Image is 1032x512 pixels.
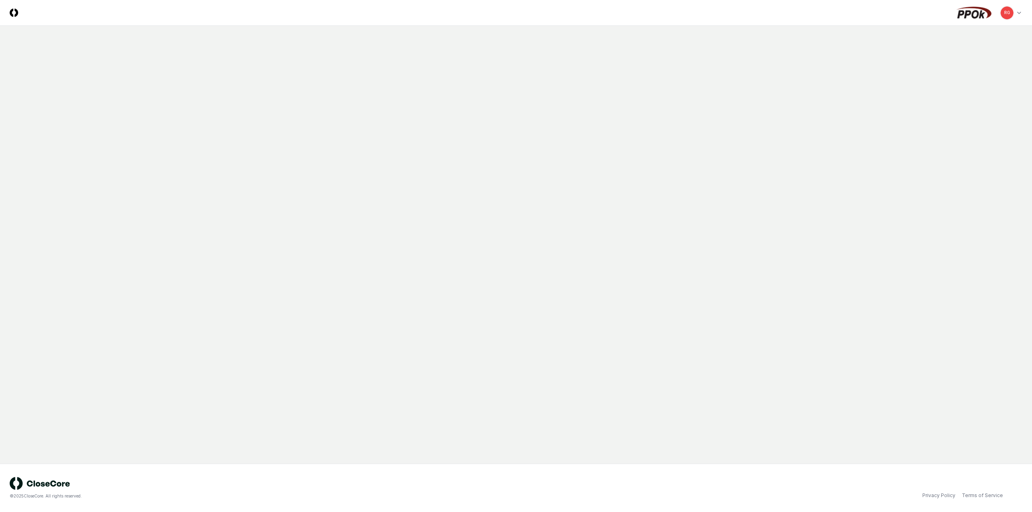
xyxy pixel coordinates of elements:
[955,6,993,19] img: PPOk logo
[10,8,18,17] img: Logo
[10,493,516,499] div: © 2025 CloseCore. All rights reserved.
[10,477,70,490] img: logo
[962,492,1003,499] a: Terms of Service
[1000,6,1014,20] button: RG
[1004,10,1010,16] span: RG
[922,492,955,499] a: Privacy Policy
